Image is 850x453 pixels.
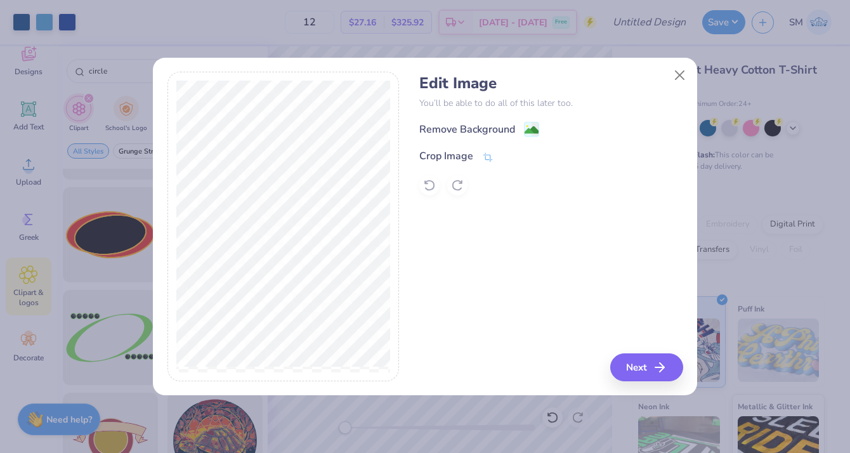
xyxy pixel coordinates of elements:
[419,74,683,93] h4: Edit Image
[668,63,692,87] button: Close
[419,122,515,137] div: Remove Background
[610,353,683,381] button: Next
[419,148,473,164] div: Crop Image
[419,96,683,110] p: You’ll be able to do all of this later too.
